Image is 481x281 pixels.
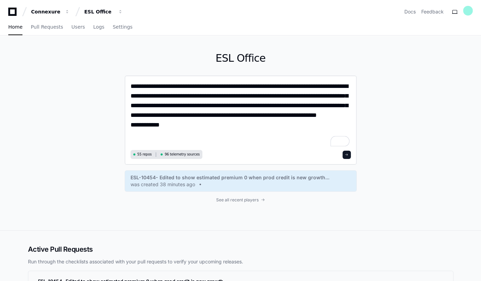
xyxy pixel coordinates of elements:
a: ESL-10454- Edited to show estimated premium 0 when prod credit is new growth...was created 38 min... [131,174,351,188]
span: Users [71,25,85,29]
div: ESL Office [84,8,114,15]
a: Settings [113,19,132,35]
a: Docs [404,8,416,15]
a: Logs [93,19,104,35]
span: Pull Requests [31,25,63,29]
a: Home [8,19,22,35]
p: Run through the checklists associated with your pull requests to verify your upcoming releases. [28,258,453,265]
span: Home [8,25,22,29]
span: 96 telemetry sources [165,152,200,157]
a: See all recent players [125,197,357,203]
a: Users [71,19,85,35]
button: ESL Office [81,6,126,18]
div: Connexure [31,8,61,15]
textarea: To enrich screen reader interactions, please activate Accessibility in Grammarly extension settings [131,81,351,148]
a: Pull Requests [31,19,63,35]
span: 55 repos [137,152,152,157]
span: ESL-10454- Edited to show estimated premium 0 when prod credit is new growth... [131,174,329,181]
button: Connexure [28,6,73,18]
span: Logs [93,25,104,29]
span: was created 38 minutes ago [131,181,195,188]
button: Feedback [421,8,444,15]
span: Settings [113,25,132,29]
h1: ESL Office [125,52,357,64]
span: See all recent players [216,197,259,203]
h2: Active Pull Requests [28,244,453,254]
